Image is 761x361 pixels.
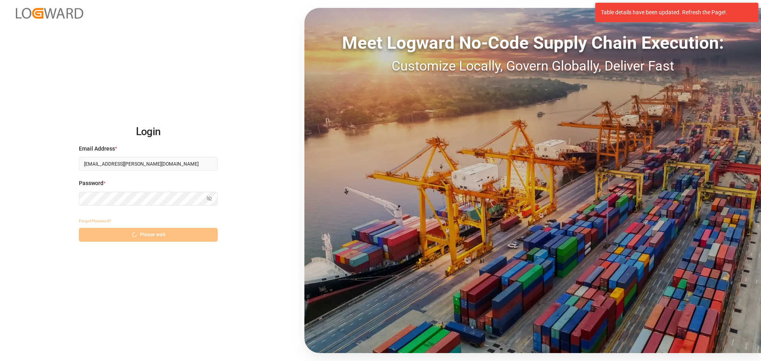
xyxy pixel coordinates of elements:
[16,8,83,19] img: Logward_new_orange.png
[304,56,761,76] div: Customize Locally, Govern Globally, Deliver Fast
[304,30,761,56] div: Meet Logward No-Code Supply Chain Execution:
[79,179,103,187] span: Password
[601,8,747,17] div: Table details have been updated. Refresh the Page!.
[79,145,115,153] span: Email Address
[79,157,218,171] input: Enter your email
[79,119,218,145] h2: Login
